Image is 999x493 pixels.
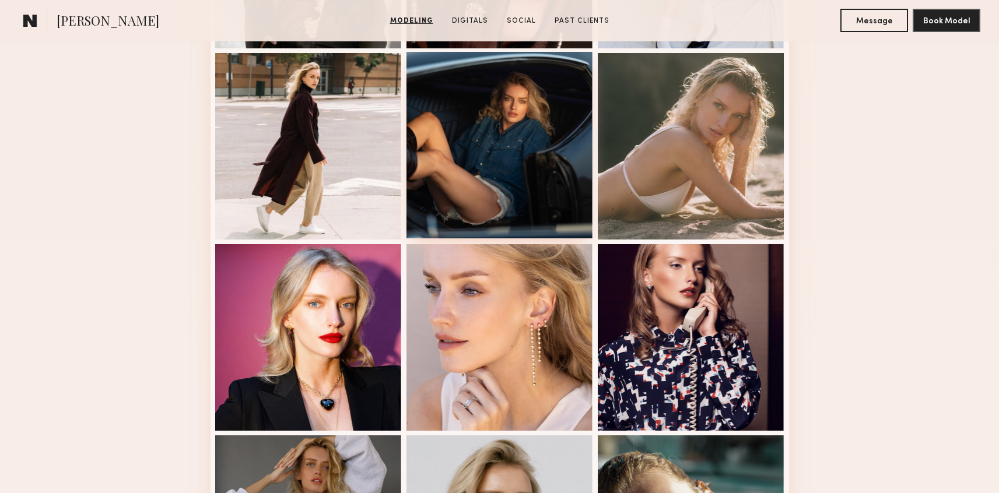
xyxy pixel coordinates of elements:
a: Book Model [913,15,980,25]
a: Social [502,16,541,26]
a: Digitals [447,16,493,26]
a: Past Clients [550,16,614,26]
a: Modeling [385,16,438,26]
button: Book Model [913,9,980,32]
span: [PERSON_NAME] [57,12,159,32]
button: Message [840,9,908,32]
